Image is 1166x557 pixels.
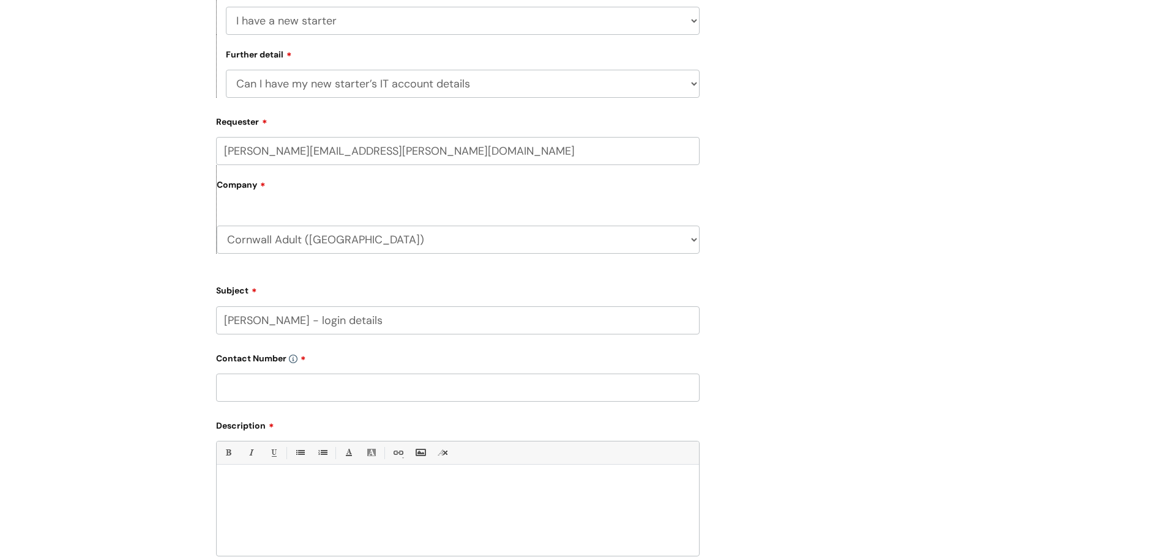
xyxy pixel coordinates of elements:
label: Subject [216,281,700,296]
input: Email [216,137,700,165]
a: Insert Image... [413,445,428,460]
a: Back Color [364,445,379,460]
a: Italic (Ctrl-I) [243,445,258,460]
a: 1. Ordered List (Ctrl-Shift-8) [315,445,330,460]
label: Further detail [226,48,292,60]
a: Link [390,445,405,460]
label: Description [216,416,700,431]
a: Remove formatting (Ctrl-\) [435,445,450,460]
a: • Unordered List (Ctrl-Shift-7) [292,445,307,460]
label: Requester [216,113,700,127]
label: Company [217,175,700,203]
a: Underline(Ctrl-U) [266,445,281,460]
a: Bold (Ctrl-B) [220,445,236,460]
label: Contact Number [216,349,700,364]
img: info-icon.svg [289,355,297,363]
a: Font Color [341,445,356,460]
